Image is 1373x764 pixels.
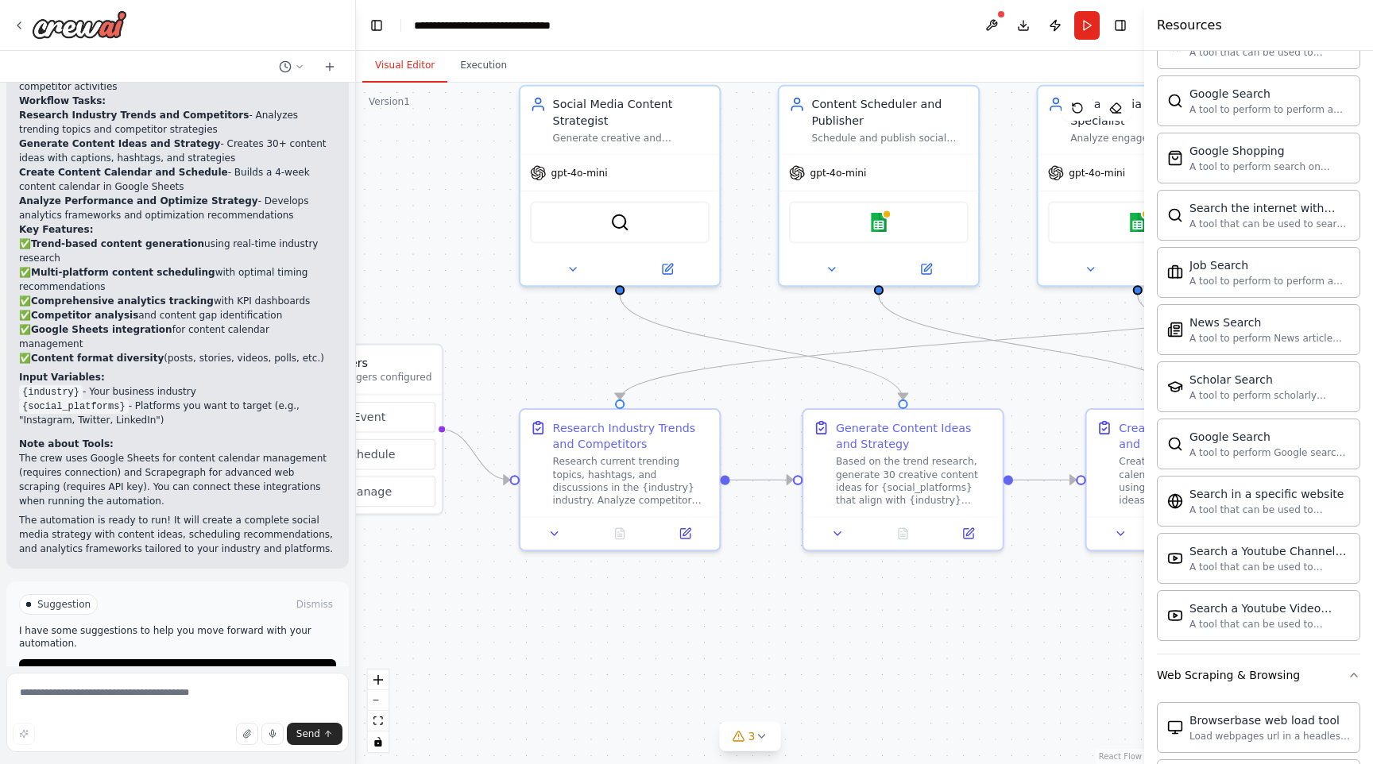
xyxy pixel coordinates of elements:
[19,438,114,450] strong: Note about Tools:
[368,669,389,690] button: zoom in
[880,260,972,279] button: Open in side panel
[19,137,336,165] li: - Creates 30+ content ideas with captions, hashtags, and strategies
[1070,132,1228,145] div: Analyze engagement metrics, track performance across {social_platforms}, identify high-performing...
[287,723,342,745] button: Send
[32,10,127,39] img: Logo
[19,138,220,149] strong: Generate Content Ideas and Strategy
[1189,103,1350,116] div: A tool to perform to perform a Google search with a search_query.
[1189,218,1350,230] div: A tool that can be used to search the internet with a search_query. Supports different search typ...
[343,446,396,462] span: Schedule
[19,659,336,685] button: Run Automation
[1036,85,1239,287] div: Social Media Analytics SpecialistAnalyze engagement metrics, track performance across {social_pla...
[368,731,389,752] button: toggle interactivity
[19,372,105,383] strong: Input Variables:
[13,723,35,745] button: Improve this prompt
[1189,86,1350,102] div: Google Search
[31,295,214,307] strong: Comprehensive analytics tracking
[284,402,435,433] button: Event
[871,295,1194,399] g: Edge from dffbb1b4-f5e2-4ae8-9452-31eda635eccd to 044c6775-d3cc-4dc6-90d3-7a0fb877698a
[1069,167,1125,179] span: gpt-4o-mini
[365,14,388,37] button: Hide left sidebar
[276,344,443,515] div: TriggersNo triggers configuredEventScheduleManage
[553,132,710,145] div: Generate creative and engaging content ideas for {industry} based on trending topics, analyze com...
[1167,379,1183,395] img: Serplyscholarsearchtool
[748,728,756,744] span: 3
[19,110,249,121] strong: Research Industry Trends and Competitors
[293,596,336,612] button: Dismiss
[1167,720,1183,735] img: Browserbaseloadtool
[1189,486,1350,502] div: Search in a specific website
[868,524,937,543] button: No output available
[31,238,204,249] strong: Trend-based content generation
[1189,712,1350,728] div: Browserbase web load tool
[1189,561,1350,573] div: A tool that can be used to semantic search a query from a Youtube Channels content.
[1189,200,1350,216] div: Search the internet with Serper
[19,624,336,650] p: I have some suggestions to help you move forward with your automation.
[1189,543,1350,559] div: Search a Youtube Channels content
[811,132,969,145] div: Schedule and publish social media content across {social_platforms} at optimal times, manage cont...
[811,96,969,129] div: Content Scheduler and Publisher
[1189,600,1350,616] div: Search a Youtube Video content
[1013,472,1076,488] g: Edge from 29974c5a-f00a-498d-9082-6b27769714d0 to 044c6775-d3cc-4dc6-90d3-7a0fb877698a
[414,17,593,33] nav: breadcrumb
[1189,504,1350,516] div: A tool that can be used to semantic search a query from a specific URL content.
[1167,264,1183,280] img: Serplyjobsearchtool
[1099,752,1142,761] a: React Flow attribution
[519,85,721,287] div: Social Media Content StrategistGenerate creative and engaging content ideas for {industry} based ...
[1167,322,1183,338] img: Serplynewssearchtool
[19,399,129,414] code: {social_platforms}
[1157,667,1300,683] div: Web Scraping & Browsing
[612,295,911,399] g: Edge from 2ba563bb-e54e-47ca-a5f8-cdfba03349e0 to 29974c5a-f00a-498d-9082-6b27769714d0
[31,353,164,364] strong: Content format diversity
[31,324,172,335] strong: Google Sheets integration
[1119,419,1276,452] div: Create Content Calendar and Schedule
[836,419,993,452] div: Generate Content Ideas and Strategy
[31,267,215,278] strong: Multi-platform content scheduling
[610,213,629,232] img: SerperDevTool
[296,727,320,740] span: Send
[1167,150,1183,166] img: Serpapigoogleshoppingtool
[1189,429,1350,445] div: Google Search
[802,408,1004,551] div: Generate Content Ideas and StrategyBased on the trend research, generate 30 creative content idea...
[1189,275,1350,287] div: A tool to perform to perform a job search in the [GEOGRAPHIC_DATA] with a search_query.
[323,355,431,371] h3: Triggers
[19,513,336,556] p: The automation is ready to run! It will create a complete social media strategy with content idea...
[1085,408,1288,551] div: Create Content Calendar and ScheduleCreate a detailed content calendar for {social_platforms} usi...
[19,165,336,194] li: - Builds a 4-week content calendar in Google Sheets
[1189,446,1350,459] div: A tool to perform Google search with a search_query.
[323,371,431,384] p: No triggers configured
[1157,654,1360,696] button: Web Scraping & Browsing
[19,194,336,222] li: - Develops analytics frameworks and optimization recommendations
[553,96,710,129] div: Social Media Content Strategist
[1070,96,1228,129] div: Social Media Analytics Specialist
[19,237,336,365] p: ✅ using real-time industry research ✅ with optimal timing recommendations ✅ with KPI dashboards ✅...
[1189,160,1350,173] div: A tool to perform search on Google shopping with a search_query.
[353,409,385,425] span: Event
[941,524,996,543] button: Open in side panel
[369,95,410,108] div: Version 1
[1189,389,1350,402] div: A tool to perform scholarly literature search with a search_query.
[810,167,866,179] span: gpt-4o-mini
[19,224,93,235] strong: Key Features:
[553,419,710,452] div: Research Industry Trends and Competitors
[519,408,721,551] div: Research Industry Trends and CompetitorsResearch current trending topics, hashtags, and discussio...
[284,477,435,507] button: Manage
[368,690,389,711] button: zoom out
[1128,213,1147,232] img: Google sheets
[1189,730,1350,743] div: Load webpages url in a headless browser using Browserbase and return the contents
[447,49,520,83] button: Execution
[31,310,138,321] strong: Competitor analysis
[19,384,336,399] li: - Your business industry
[1157,16,1222,35] h4: Resources
[236,723,258,745] button: Upload files
[1109,14,1131,37] button: Hide right sidebar
[1167,207,1183,223] img: Serperdevtool
[19,167,228,178] strong: Create Content Calendar and Schedule
[1167,493,1183,509] img: Websitesearchtool
[19,399,336,427] li: - Platforms you want to target (e.g., "Instagram, Twitter, LinkedIn")
[1119,455,1276,507] div: Create a detailed content calendar for {social_platforms} using the generated content ideas. Sche...
[836,455,993,507] div: Based on the trend research, generate 30 creative content ideas for {social_platforms} that align...
[37,598,91,611] span: Suggestion
[19,195,258,206] strong: Analyze Performance and Optimize Strategy
[19,451,336,508] p: The crew uses Google Sheets for content calendar management (requires connection) and Scrapegraph...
